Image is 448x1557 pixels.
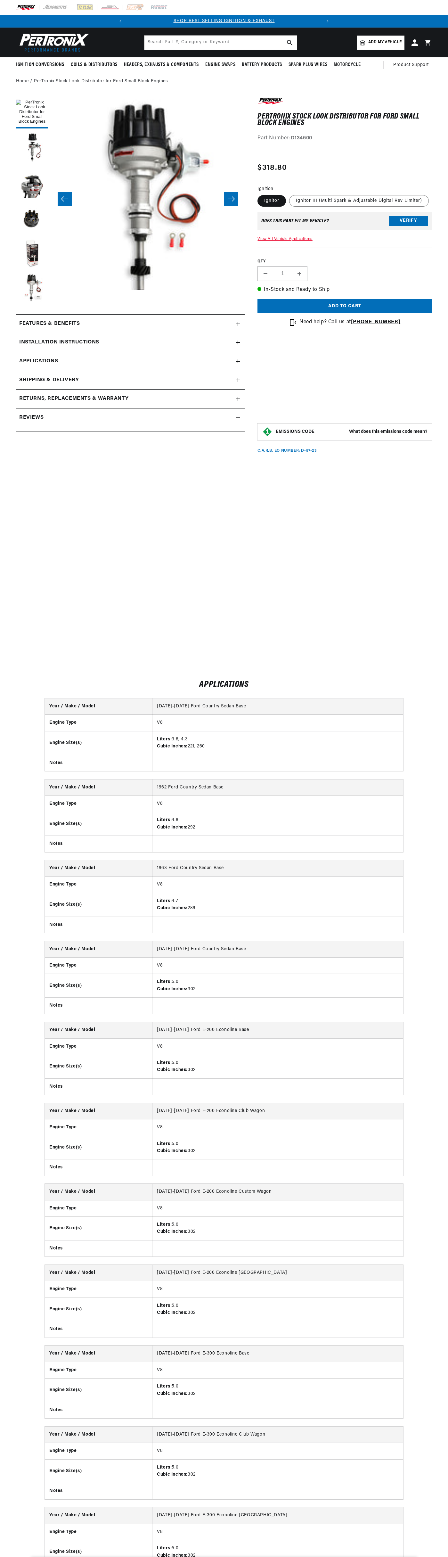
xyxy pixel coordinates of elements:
th: Notes [45,917,152,933]
summary: Installation instructions [16,333,245,352]
button: Translation missing: en.sections.announcements.previous_announcement [114,15,127,28]
summary: Battery Products [239,57,285,72]
label: Ignitor III (Multi Spark & Adjustable Digital Rev Limiter) [289,195,429,207]
img: Pertronix [16,31,90,54]
strong: Cubic Inches: [157,825,188,830]
p: Need help? Call us at [299,318,400,326]
td: [DATE]-[DATE] Ford Country Sedan Base [152,941,403,958]
strong: Cubic Inches: [157,987,188,992]
h2: Returns, Replacements & Warranty [19,395,128,403]
strong: Liters: [157,1060,172,1065]
label: QTY [257,259,432,264]
th: Engine Size(s) [45,1136,152,1159]
th: Engine Type [45,1038,152,1055]
td: [DATE]-[DATE] Ford E-300 Econoline Base [152,1346,403,1362]
strong: Cubic Inches: [157,1310,188,1315]
strong: Cubic Inches: [157,1391,188,1396]
media-gallery: Gallery Viewer [16,96,245,301]
button: Slide right [224,192,238,206]
th: Notes [45,1402,152,1418]
div: 1 of 2 [127,18,321,25]
td: [DATE]-[DATE] Ford E-200 Econoline Club Wagon [152,1103,403,1119]
td: V8 [152,1443,403,1459]
span: Motorcycle [334,62,361,68]
strong: Cubic Inches: [157,1229,188,1234]
strong: Cubic Inches: [157,1067,188,1072]
h2: Reviews [19,414,44,422]
a: Applications [16,352,245,371]
summary: Coils & Distributors [68,57,121,72]
p: C.A.R.B. EO Number: D-57-23 [257,448,317,454]
strong: Liters: [157,818,172,822]
button: Load image 4 in gallery view [16,202,48,234]
th: Year / Make / Model [45,1103,152,1119]
th: Year / Make / Model [45,1265,152,1281]
td: [DATE]-[DATE] Ford E-200 Econoline [GEOGRAPHIC_DATA] [152,1265,403,1281]
td: 5.0 302 [152,1379,403,1402]
td: V8 [152,1119,403,1136]
button: Slide left [58,192,72,206]
span: Coils & Distributors [71,62,118,68]
strong: Cubic Inches: [157,1472,188,1477]
button: Add to cart [257,299,432,314]
a: PerTronix Stock Look Distributor for Ford Small Block Engines [34,78,168,85]
button: Translation missing: en.sections.announcements.next_announcement [321,15,334,28]
td: V8 [152,1524,403,1540]
td: 5.0 302 [152,1136,403,1159]
th: Year / Make / Model [45,941,152,958]
summary: Features & Benefits [16,315,245,333]
td: V8 [152,1362,403,1378]
button: search button [283,36,297,50]
strong: EMISSIONS CODE [276,429,314,434]
td: 3.6, 4.3 221, 260 [152,731,403,755]
div: Part Number: [257,134,432,143]
label: Ignitor [257,195,286,207]
div: Does This part fit My vehicle? [261,218,329,224]
button: Load image 5 in gallery view [16,237,48,269]
strong: What does this emissions code mean? [349,429,427,434]
strong: Liters: [157,1546,172,1551]
span: Battery Products [242,62,282,68]
strong: D134600 [291,136,312,141]
th: Engine Size(s) [45,1297,152,1321]
th: Notes [45,1321,152,1338]
strong: Liters: [157,979,172,984]
h2: Features & Benefits [19,320,80,328]
th: Engine Type [45,795,152,812]
strong: Liters: [157,1384,172,1389]
strong: Liters: [157,1465,172,1470]
td: 1962 Ford Country Sedan Base [152,779,403,796]
th: Engine Type [45,1443,152,1459]
th: Engine Type [45,1200,152,1216]
th: Year / Make / Model [45,1427,152,1443]
td: [DATE]-[DATE] Ford E-300 Econoline [GEOGRAPHIC_DATA] [152,1507,403,1524]
th: Engine Type [45,958,152,974]
th: Engine Size(s) [45,1055,152,1078]
th: Engine Size(s) [45,1379,152,1402]
span: $318.80 [257,162,287,174]
strong: [PHONE_NUMBER] [351,319,400,325]
th: Engine Type [45,1281,152,1297]
span: Product Support [393,62,429,69]
td: V8 [152,1200,403,1216]
nav: breadcrumbs [16,78,432,85]
td: 4.7 289 [152,893,403,917]
th: Engine Type [45,715,152,731]
strong: Cubic Inches: [157,1149,188,1153]
span: Headers, Exhausts & Components [124,62,199,68]
td: 1963 Ford Country Sedan Base [152,860,403,877]
strong: Cubic Inches: [157,906,188,910]
td: [DATE]-[DATE] Ford Country Sedan Base [152,698,403,715]
th: Notes [45,998,152,1014]
span: Add my vehicle [368,39,402,45]
td: [DATE]-[DATE] Ford E-300 Econoline Club Wagon [152,1427,403,1443]
td: V8 [152,715,403,731]
th: Engine Type [45,877,152,893]
td: V8 [152,877,403,893]
summary: Shipping & Delivery [16,371,245,390]
th: Notes [45,1078,152,1095]
summary: Product Support [393,57,432,73]
input: Search Part #, Category or Keyword [144,36,297,50]
td: 5.0 302 [152,1217,403,1240]
td: V8 [152,1038,403,1055]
